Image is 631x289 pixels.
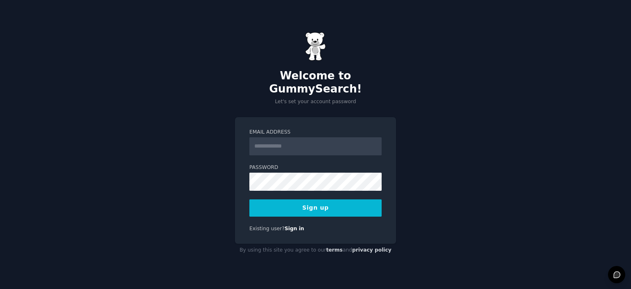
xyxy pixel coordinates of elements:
[352,247,391,253] a: privacy policy
[249,129,382,136] label: Email Address
[249,164,382,171] label: Password
[305,32,326,61] img: Gummy Bear
[249,199,382,217] button: Sign up
[326,247,343,253] a: terms
[235,98,396,106] p: Let's set your account password
[249,226,285,231] span: Existing user?
[235,69,396,95] h2: Welcome to GummySearch!
[285,226,304,231] a: Sign in
[235,244,396,257] div: By using this site you agree to our and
